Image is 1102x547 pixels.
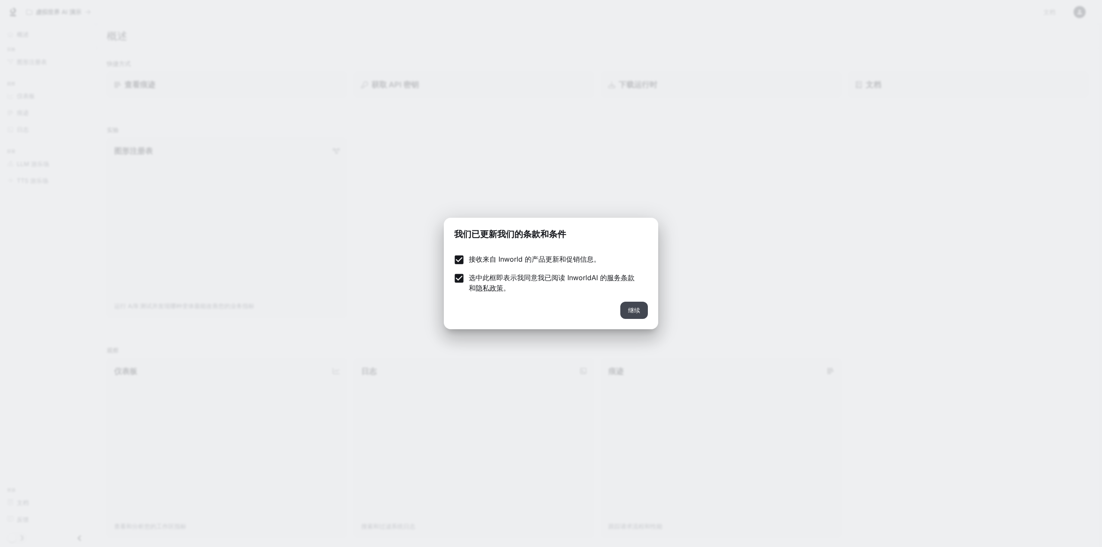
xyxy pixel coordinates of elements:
[503,284,510,292] font: 。
[469,255,601,263] font: 接收来自 Inworld 的产品更新和促销信息。
[620,302,648,319] button: 继续
[476,284,503,292] a: 隐私政策
[607,273,635,282] a: 服务条款
[469,284,476,292] font: 和
[454,229,566,239] font: 我们已更新我们的条款和条件
[628,306,640,314] font: 继续
[469,273,607,282] font: 选中此框即表示我同意我已阅读 InworldAI 的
